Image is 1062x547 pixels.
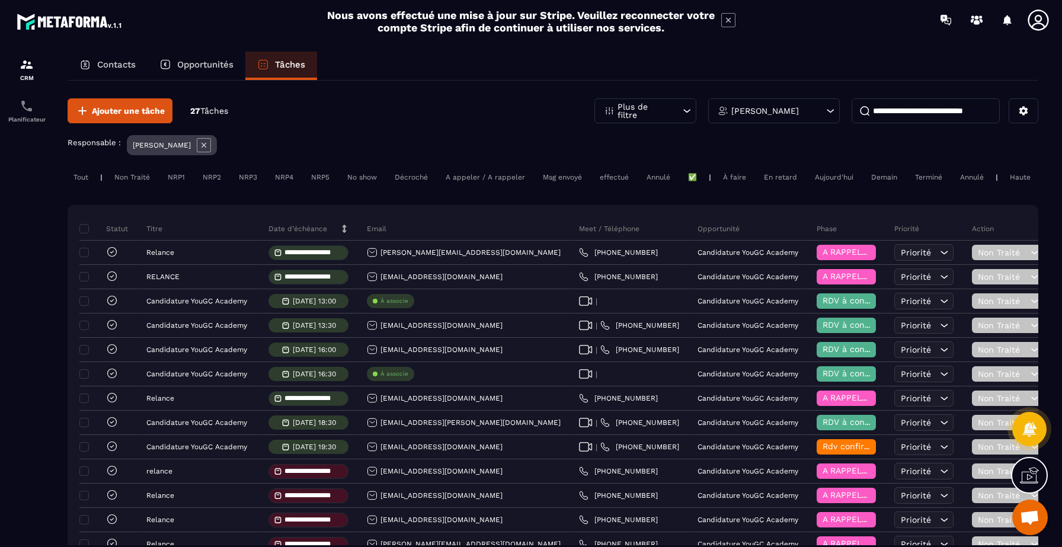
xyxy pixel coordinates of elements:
img: formation [20,57,34,72]
p: Planificateur [3,116,50,123]
a: Contacts [68,52,148,80]
p: 27 [190,105,228,117]
p: Relance [146,248,174,257]
span: A RAPPELER/GHOST/NO SHOW✖️ [823,393,957,402]
p: Responsable : [68,138,121,147]
a: [PHONE_NUMBER] [579,394,658,403]
p: CRM [3,75,50,81]
a: [PHONE_NUMBER] [579,248,658,257]
div: À faire [717,170,752,184]
div: NRP4 [269,170,299,184]
a: formationformationCRM [3,49,50,90]
div: ✅ [682,170,703,184]
div: Demain [865,170,903,184]
div: Décroché [389,170,434,184]
span: A RAPPELER/GHOST/NO SHOW✖️ [823,247,957,257]
p: [DATE] 19:30 [293,443,336,451]
p: | [100,173,103,181]
img: scheduler [20,99,34,113]
p: Candidature YouGC Academy [698,346,798,354]
span: RDV à confimer ❓ [823,296,899,305]
a: Opportunités [148,52,245,80]
p: [DATE] 13:30 [293,321,336,330]
div: Haute [1004,170,1037,184]
span: Priorité [901,442,931,452]
span: Non Traité [978,296,1028,306]
p: Candidature YouGC Academy [698,248,798,257]
span: Priorité [901,248,931,257]
span: Non Traité [978,418,1028,427]
a: Tâches [245,52,317,80]
p: [PERSON_NAME] [731,107,799,115]
p: [DATE] 16:00 [293,346,336,354]
p: Candidature YouGC Academy [698,491,798,500]
p: Candidature YouGC Academy [698,273,798,281]
p: Candidature YouGC Academy [146,370,247,378]
p: Statut [82,224,128,233]
img: logo [17,11,123,32]
p: Relance [146,516,174,524]
p: Candidature YouGC Academy [698,370,798,378]
span: RDV à confimer ❓ [823,369,899,378]
p: Candidature YouGC Academy [698,394,798,402]
span: | [596,321,597,330]
a: [PHONE_NUMBER] [579,515,658,524]
span: A RAPPELER/GHOST/NO SHOW✖️ [823,490,957,500]
span: Priorité [901,321,931,330]
p: Candidature YouGC Academy [698,516,798,524]
a: [PHONE_NUMBER] [579,272,658,282]
span: Priorité [901,345,931,354]
span: | [596,297,597,306]
p: Candidature YouGC Academy [146,443,247,451]
span: Non Traité [978,442,1028,452]
p: Titre [146,224,162,233]
span: Non Traité [978,394,1028,403]
p: Action [972,224,994,233]
div: effectué [594,170,635,184]
div: A appeler / A rappeler [440,170,531,184]
span: Non Traité [978,321,1028,330]
div: Aujourd'hui [809,170,859,184]
p: [DATE] 18:30 [293,418,336,427]
p: Candidature YouGC Academy [698,443,798,451]
span: Non Traité [978,515,1028,524]
p: Relance [146,491,174,500]
p: Relance [146,394,174,402]
span: | [596,346,597,354]
p: | [709,173,711,181]
span: Non Traité [978,491,1028,500]
p: À associe [380,370,408,378]
p: relance [146,467,172,475]
div: Non Traité [108,170,156,184]
span: Priorité [901,369,931,379]
div: Annulé [954,170,990,184]
p: Phase [817,224,837,233]
h2: Nous avons effectué une mise à jour sur Stripe. Veuillez reconnecter votre compte Stripe afin de ... [327,9,715,34]
p: [PERSON_NAME] [133,141,191,149]
span: Priorité [901,272,931,282]
span: Rdv confirmé ✅ [823,442,890,451]
span: A RAPPELER/GHOST/NO SHOW✖️ [823,514,957,524]
p: RELANCE [146,273,180,281]
a: [PHONE_NUMBER] [579,466,658,476]
span: Priorité [901,466,931,476]
a: [PHONE_NUMBER] [600,345,679,354]
span: RDV à confimer ❓ [823,320,899,330]
button: Ajouter une tâche [68,98,172,123]
div: Annulé [641,170,676,184]
p: Tâches [275,59,305,70]
a: [PHONE_NUMBER] [579,491,658,500]
p: Opportunités [177,59,233,70]
div: NRP2 [197,170,227,184]
div: En retard [758,170,803,184]
div: Msg envoyé [537,170,588,184]
span: | [596,443,597,452]
span: A RAPPELER/GHOST/NO SHOW✖️ [823,466,957,475]
span: A RAPPELER/GHOST/NO SHOW✖️ [823,271,957,281]
p: Priorité [894,224,919,233]
div: NRP5 [305,170,335,184]
a: [PHONE_NUMBER] [600,418,679,427]
p: Candidature YouGC Academy [698,467,798,475]
span: Non Traité [978,272,1028,282]
p: À associe [380,297,408,305]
